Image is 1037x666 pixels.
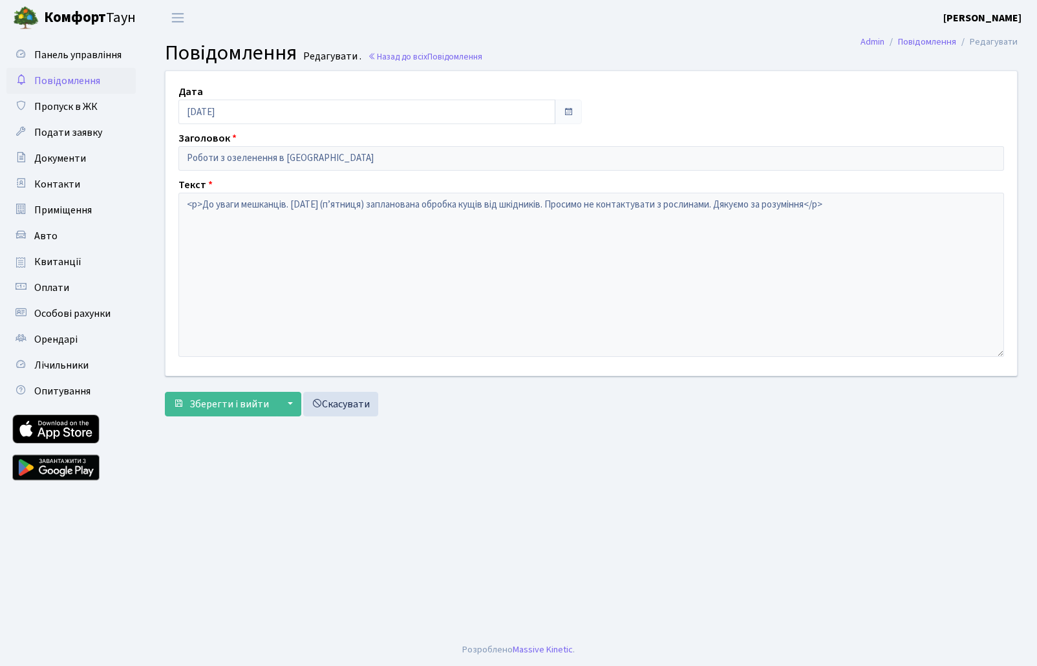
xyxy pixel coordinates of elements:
[34,358,89,372] span: Лічильники
[34,74,100,88] span: Повідомлення
[34,151,86,166] span: Документи
[6,378,136,404] a: Опитування
[513,643,573,656] a: Massive Kinetic
[178,131,237,146] label: Заголовок
[861,35,884,48] a: Admin
[301,50,361,63] small: Редагувати .
[162,7,194,28] button: Переключити навігацію
[6,249,136,275] a: Квитанції
[34,332,78,347] span: Орендарі
[6,301,136,327] a: Особові рахунки
[34,177,80,191] span: Контакти
[6,352,136,378] a: Лічильники
[303,392,378,416] a: Скасувати
[34,306,111,321] span: Особові рахунки
[34,255,81,269] span: Квитанції
[6,120,136,145] a: Подати заявку
[178,177,213,193] label: Текст
[898,35,956,48] a: Повідомлення
[178,193,1004,357] textarea: <p>До уваги мешканців. [DATE] (пʼятниця) запланована обробка кущів від шкідників. Просимо не конт...
[368,50,482,63] a: Назад до всіхПовідомлення
[34,48,122,62] span: Панель управління
[34,100,98,114] span: Пропуск в ЖК
[943,11,1021,25] b: [PERSON_NAME]
[178,84,203,100] label: Дата
[34,125,102,140] span: Подати заявку
[44,7,136,29] span: Таун
[34,384,91,398] span: Опитування
[44,7,106,28] b: Комфорт
[6,68,136,94] a: Повідомлення
[34,203,92,217] span: Приміщення
[6,42,136,68] a: Панель управління
[13,5,39,31] img: logo.png
[6,197,136,223] a: Приміщення
[462,643,575,657] div: Розроблено .
[165,392,277,416] button: Зберегти і вийти
[6,327,136,352] a: Орендарі
[6,94,136,120] a: Пропуск в ЖК
[427,50,482,63] span: Повідомлення
[6,223,136,249] a: Авто
[6,145,136,171] a: Документи
[34,229,58,243] span: Авто
[165,38,297,68] span: Повідомлення
[34,281,69,295] span: Оплати
[189,397,269,411] span: Зберегти і вийти
[841,28,1037,56] nav: breadcrumb
[943,10,1021,26] a: [PERSON_NAME]
[956,35,1018,49] li: Редагувати
[6,275,136,301] a: Оплати
[6,171,136,197] a: Контакти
